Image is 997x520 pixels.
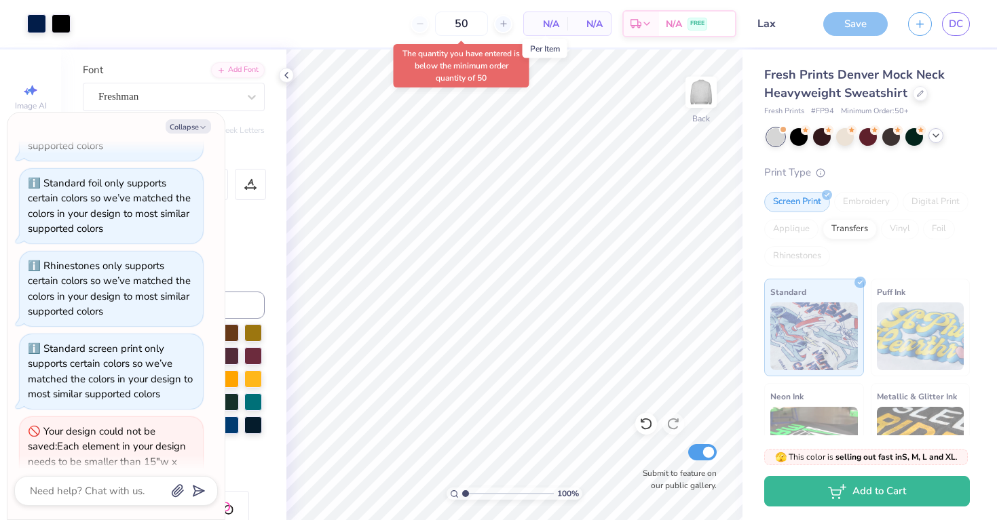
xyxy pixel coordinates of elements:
[775,451,787,464] span: 🫣
[692,113,710,125] div: Back
[764,246,830,266] div: Rhinestones
[690,19,704,28] span: FREE
[923,219,955,239] div: Foil
[28,424,195,485] div: Your design could not be saved: Each element in your design needs to be smaller than 15"w x 18"h ...
[83,62,103,78] label: Font
[877,285,905,299] span: Puff Ink
[28,342,193,401] div: Standard screen print only supports certain colors so we’ve matched the colors in your design to ...
[764,219,819,239] div: Applique
[532,17,559,31] span: N/A
[881,219,919,239] div: Vinyl
[435,12,488,36] input: – –
[394,44,529,87] div: The quantity you have entered is below the minimum order quantity of 50
[877,407,964,475] img: Metallic & Glitter Ink
[770,407,858,475] img: Neon Ink
[903,192,968,212] div: Digital Print
[764,192,830,212] div: Screen Print
[942,12,970,36] a: DC
[841,106,909,117] span: Minimum Order: 50 +
[770,285,806,299] span: Standard
[764,165,970,180] div: Print Type
[949,16,963,32] span: DC
[666,17,682,31] span: N/A
[877,302,964,370] img: Puff Ink
[770,389,804,403] span: Neon Ink
[823,219,877,239] div: Transfers
[811,106,834,117] span: # FP94
[28,176,191,236] div: Standard foil only supports certain colors so we’ve matched the colors in your design to most sim...
[764,106,804,117] span: Fresh Prints
[15,100,47,111] span: Image AI
[764,66,945,101] span: Fresh Prints Denver Mock Neck Heavyweight Sweatshirt
[523,39,567,58] div: Per Item
[211,62,265,78] div: Add Font
[835,452,956,462] strong: selling out fast in S, M, L and XL
[688,79,715,106] img: Back
[877,389,957,403] span: Metallic & Glitter Ink
[166,119,211,134] button: Collapse
[635,467,717,492] label: Submit to feature on our public gallery.
[770,302,858,370] img: Standard
[576,17,603,31] span: N/A
[747,10,813,37] input: Untitled Design
[557,487,579,500] span: 100 %
[764,476,970,506] button: Add to Cart
[28,259,191,319] div: Rhinestones only supports certain colors so we’ve matched the colors in your design to most simil...
[775,451,958,463] span: This color is .
[834,192,899,212] div: Embroidery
